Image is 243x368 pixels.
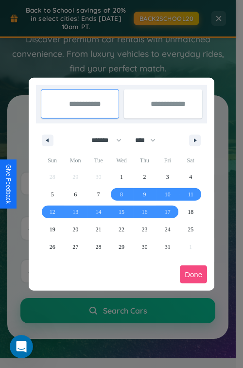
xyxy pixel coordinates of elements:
span: 23 [141,221,147,238]
span: 2 [143,168,146,186]
button: 11 [179,186,202,203]
span: 10 [165,186,171,203]
button: 9 [133,186,156,203]
span: Mon [64,153,87,168]
button: 21 [87,221,110,238]
span: 26 [50,238,55,256]
span: 12 [50,203,55,221]
button: 28 [87,238,110,256]
span: 24 [165,221,171,238]
span: 19 [50,221,55,238]
button: 23 [133,221,156,238]
button: 27 [64,238,87,256]
button: 16 [133,203,156,221]
span: 31 [165,238,171,256]
span: Sun [41,153,64,168]
button: 31 [156,238,179,256]
button: 18 [179,203,202,221]
span: 5 [51,186,54,203]
button: 15 [110,203,133,221]
span: 1 [120,168,123,186]
span: 7 [97,186,100,203]
button: 26 [41,238,64,256]
button: 3 [156,168,179,186]
button: 29 [110,238,133,256]
span: 13 [72,203,78,221]
span: 8 [120,186,123,203]
span: 28 [96,238,102,256]
button: 7 [87,186,110,203]
button: 30 [133,238,156,256]
span: 3 [166,168,169,186]
span: 14 [96,203,102,221]
button: 12 [41,203,64,221]
button: 8 [110,186,133,203]
button: 19 [41,221,64,238]
button: 14 [87,203,110,221]
span: Fri [156,153,179,168]
button: 10 [156,186,179,203]
span: 17 [165,203,171,221]
button: 2 [133,168,156,186]
span: Tue [87,153,110,168]
span: Wed [110,153,133,168]
span: 16 [141,203,147,221]
span: 22 [119,221,124,238]
button: 24 [156,221,179,238]
span: 11 [188,186,193,203]
span: 4 [189,168,192,186]
button: 25 [179,221,202,238]
button: Done [180,265,207,283]
div: Give Feedback [5,164,12,204]
span: 30 [141,238,147,256]
span: 27 [72,238,78,256]
button: 1 [110,168,133,186]
span: 25 [188,221,193,238]
span: 21 [96,221,102,238]
button: 20 [64,221,87,238]
span: 20 [72,221,78,238]
button: 4 [179,168,202,186]
button: 13 [64,203,87,221]
button: 22 [110,221,133,238]
span: 15 [119,203,124,221]
button: 17 [156,203,179,221]
span: 9 [143,186,146,203]
span: 18 [188,203,193,221]
span: 6 [74,186,77,203]
button: 5 [41,186,64,203]
button: 6 [64,186,87,203]
span: Sat [179,153,202,168]
span: 29 [119,238,124,256]
iframe: Intercom live chat [10,335,33,358]
span: Thu [133,153,156,168]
